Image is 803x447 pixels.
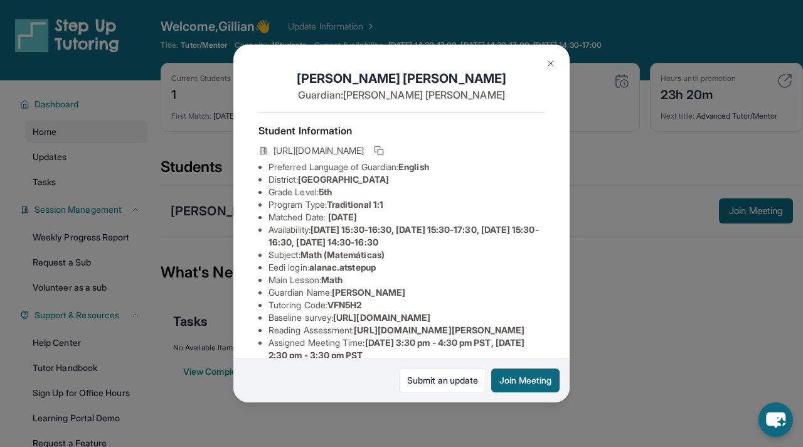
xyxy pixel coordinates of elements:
[269,274,545,286] li: Main Lesson :
[258,87,545,102] p: Guardian: [PERSON_NAME] [PERSON_NAME]
[298,174,389,185] span: [GEOGRAPHIC_DATA]
[269,249,545,261] li: Subject :
[258,123,545,138] h4: Student Information
[399,369,486,392] a: Submit an update
[269,286,545,299] li: Guardian Name :
[269,186,545,198] li: Grade Level:
[319,186,332,197] span: 5th
[327,299,361,310] span: VFN5H2
[491,369,560,392] button: Join Meeting
[327,199,383,210] span: Traditional 1:1
[309,262,376,272] span: alanac.atstepup
[269,324,545,337] li: Reading Assessment :
[269,337,545,362] li: Assigned Meeting Time :
[269,224,539,247] span: [DATE] 15:30-16:30, [DATE] 15:30-17:30, [DATE] 15:30-16:30, [DATE] 14:30-16:30
[354,325,524,335] span: [URL][DOMAIN_NAME][PERSON_NAME]
[333,312,430,323] span: [URL][DOMAIN_NAME]
[328,212,357,222] span: [DATE]
[269,299,545,311] li: Tutoring Code :
[269,311,545,324] li: Baseline survey :
[269,161,545,173] li: Preferred Language of Guardian:
[269,337,524,360] span: [DATE] 3:30 pm - 4:30 pm PST, [DATE] 2:30 pm - 3:30 pm PST
[398,161,429,172] span: English
[546,58,556,68] img: Close Icon
[269,223,545,249] li: Availability:
[274,144,364,157] span: [URL][DOMAIN_NAME]
[300,249,385,260] span: Math (Matemáticas)
[269,211,545,223] li: Matched Date:
[269,173,545,186] li: District:
[258,70,545,87] h1: [PERSON_NAME] [PERSON_NAME]
[269,198,545,211] li: Program Type:
[371,143,386,158] button: Copy link
[332,287,405,298] span: [PERSON_NAME]
[321,274,343,285] span: Math
[269,261,545,274] li: Eedi login :
[758,402,793,437] button: chat-button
